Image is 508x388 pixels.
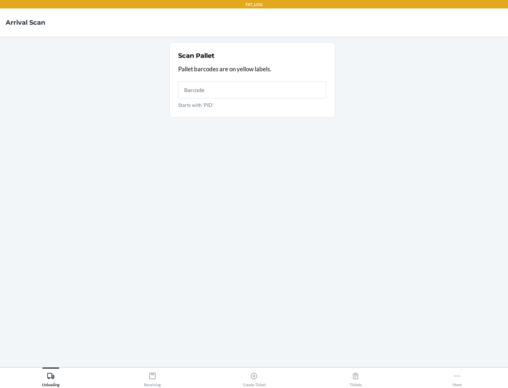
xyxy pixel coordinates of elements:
[178,101,326,109] p: Starts with 'PID'
[243,369,266,387] div: Create Ticket
[406,368,508,387] button: More
[144,369,161,387] div: Receiving
[203,368,305,387] button: Create Ticket
[102,368,203,387] button: Receiving
[453,369,462,387] div: More
[305,368,406,387] button: Tickets
[42,369,60,387] div: Unloading
[245,1,263,8] p: TST_LOG
[6,18,45,27] h4: Arrival Scan
[178,51,214,60] h2: Scan Pallet
[350,369,362,387] div: Tickets
[178,81,326,98] input: Starts with 'PID'
[178,65,326,74] p: Pallet barcodes are on yellow labels.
